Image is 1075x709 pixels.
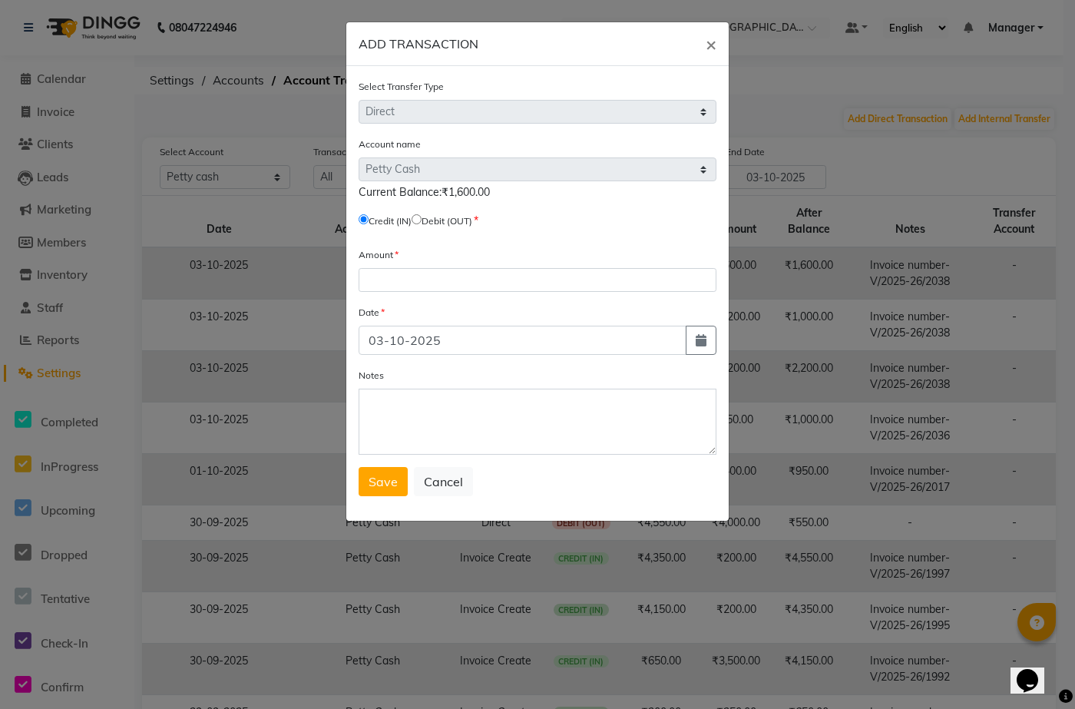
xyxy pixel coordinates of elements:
label: Select Transfer Type [359,80,444,94]
button: Close [693,22,729,65]
label: Debit (OUT) [422,214,472,228]
button: Cancel [414,467,473,496]
label: Date [359,306,385,320]
iframe: chat widget [1011,648,1060,694]
label: Amount [359,248,399,262]
label: Account name [359,137,421,151]
h6: ADD TRANSACTION [359,35,478,53]
span: Save [369,474,398,489]
span: Current Balance:₹1,600.00 [359,185,490,199]
span: × [706,32,716,55]
label: Notes [359,369,384,383]
button: Save [359,467,408,496]
label: Credit (IN) [369,214,412,228]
